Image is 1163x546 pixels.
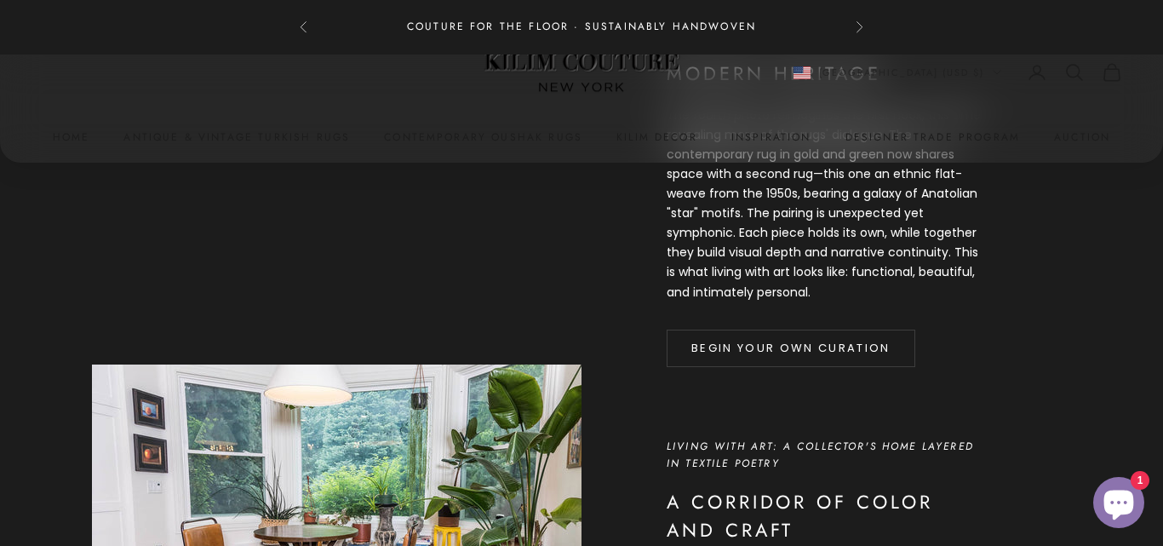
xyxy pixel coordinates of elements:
[1088,477,1149,532] inbox-online-store-chat: Shopify online store chat
[667,106,986,302] p: The fourth photo reimagines the first nook, this time revealing more of the rugs' dialogue. The c...
[793,65,1002,80] button: Change country or currency
[667,489,986,545] p: A Corridor of Color and Craft
[793,66,811,79] img: United States
[41,129,1122,147] nav: Primary navigation
[384,129,582,147] a: Contemporary Oushak Rugs
[731,129,811,147] a: Inspiration
[616,129,697,147] summary: Kilim Decor
[1054,129,1110,147] a: Auction
[667,439,974,471] em: Living with Art: A Collector's Home Layered in Textile Poetry
[475,32,688,113] img: Logo of Kilim Couture New York
[793,62,1123,83] nav: Secondary navigation
[845,129,1021,147] a: Designer Trade Program
[819,65,985,80] span: [GEOGRAPHIC_DATA] (USD $)
[53,129,90,147] a: Home
[407,19,756,36] p: Couture for the Floor · Sustainably Handwoven
[123,129,350,147] a: Antique & Vintage Turkish Rugs
[667,330,915,367] a: Begin Your Own Curation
